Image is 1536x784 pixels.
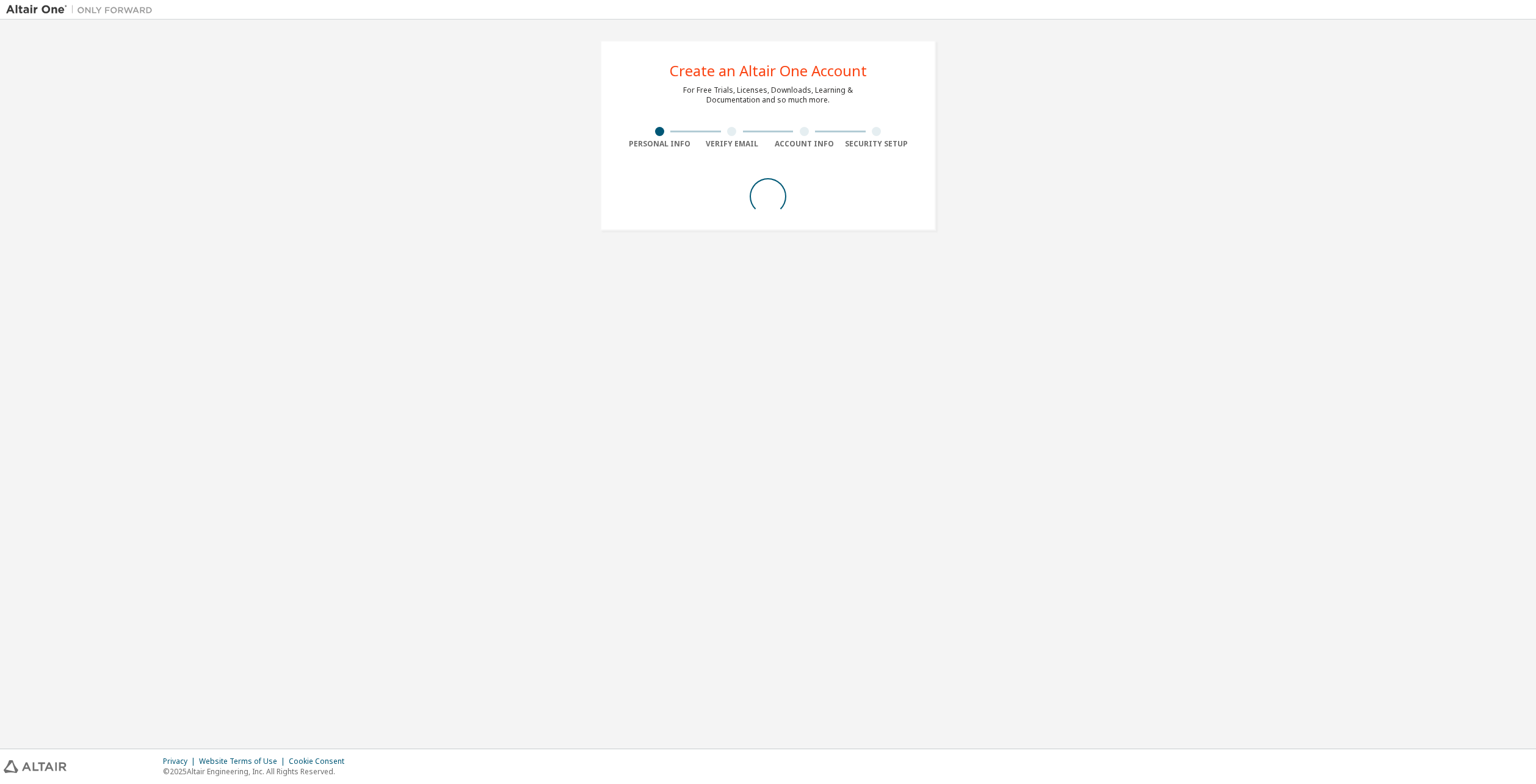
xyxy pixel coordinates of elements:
[696,139,769,149] div: Verify Email
[6,4,159,16] img: Altair One
[768,139,841,149] div: Account Info
[4,760,67,773] img: altair_logo.svg
[623,139,696,149] div: Personal Info
[841,139,913,149] div: Security Setup
[163,757,199,766] div: Privacy
[163,766,352,777] p: © 2025 Altair Engineering, Inc. All Rights Reserved.
[683,85,853,105] div: For Free Trials, Licenses, Downloads, Learning & Documentation and so much more.
[289,757,352,766] div: Cookie Consent
[670,63,867,78] div: Create an Altair One Account
[199,757,289,766] div: Website Terms of Use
